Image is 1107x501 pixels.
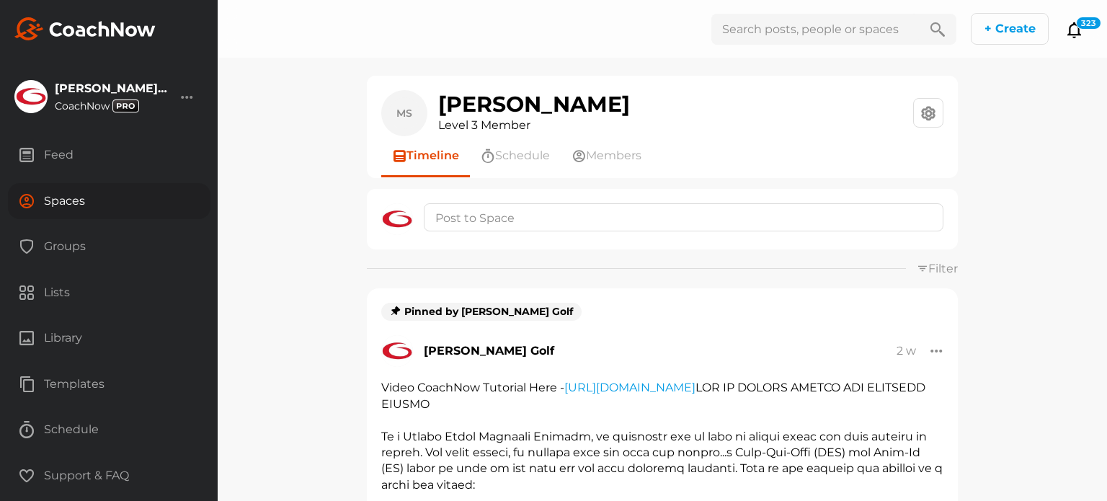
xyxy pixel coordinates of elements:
[438,117,630,134] div: Level 3 Member
[388,97,420,129] div: MS
[438,92,630,117] h1: [PERSON_NAME]
[112,99,139,112] img: svg+xml;base64,PHN2ZyB3aWR0aD0iMzciIGhlaWdodD0iMTgiIHZpZXdCb3g9IjAgMCAzNyAxOCIgZmlsbD0ibm9uZSIgeG...
[8,183,210,219] div: Spaces
[8,275,210,311] div: Lists
[8,137,210,173] div: Feed
[7,320,210,366] a: Library
[561,136,652,175] a: Members
[7,412,210,458] a: Schedule
[55,99,170,112] div: CoachNow
[711,14,919,45] input: Search posts, people or spaces
[564,381,695,394] a: [URL][DOMAIN_NAME]
[495,147,550,164] span: Schedule
[917,262,958,275] a: Filter
[7,229,210,275] a: Groups
[1066,21,1083,39] button: 323
[897,344,916,358] div: 2 w
[8,320,210,356] div: Library
[14,17,156,40] img: svg+xml;base64,PHN2ZyB3aWR0aD0iMTk2IiBoZWlnaHQ9IjMyIiB2aWV3Qm94PSIwIDAgMTk2IDMyIiBmaWxsPSJub25lIi...
[470,136,561,175] a: Schedule
[1076,17,1101,30] div: 323
[586,147,641,164] span: Members
[381,136,470,175] a: Timeline
[8,229,210,265] div: Groups
[55,83,170,94] div: [PERSON_NAME] Golf
[424,342,554,360] div: [PERSON_NAME] Golf
[7,183,210,229] a: Spaces
[7,137,210,183] a: Feed
[15,81,47,112] img: square_0aee7b555779b671652530bccc5f12b4.jpg
[7,366,210,412] a: Templates
[381,335,413,367] img: square_0aee7b555779b671652530bccc5f12b4.jpg
[8,412,210,448] div: Schedule
[971,13,1049,45] button: + Create
[390,305,401,316] img: svg+xml;base64,PHN2ZyB3aWR0aD0iMTYiIGhlaWdodD0iMTYiIHZpZXdCb3g9IjAgMCAxNiAxNiIgZmlsbD0ibm9uZSIgeG...
[390,306,573,318] span: Pinned by [PERSON_NAME] Golf
[1058,452,1093,487] iframe: Intercom live chat
[8,458,210,494] div: Support & FAQ
[406,147,459,164] span: Timeline
[8,366,210,402] div: Templates
[7,275,210,321] a: Lists
[381,203,413,235] img: square_0aee7b555779b671652530bccc5f12b4.jpg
